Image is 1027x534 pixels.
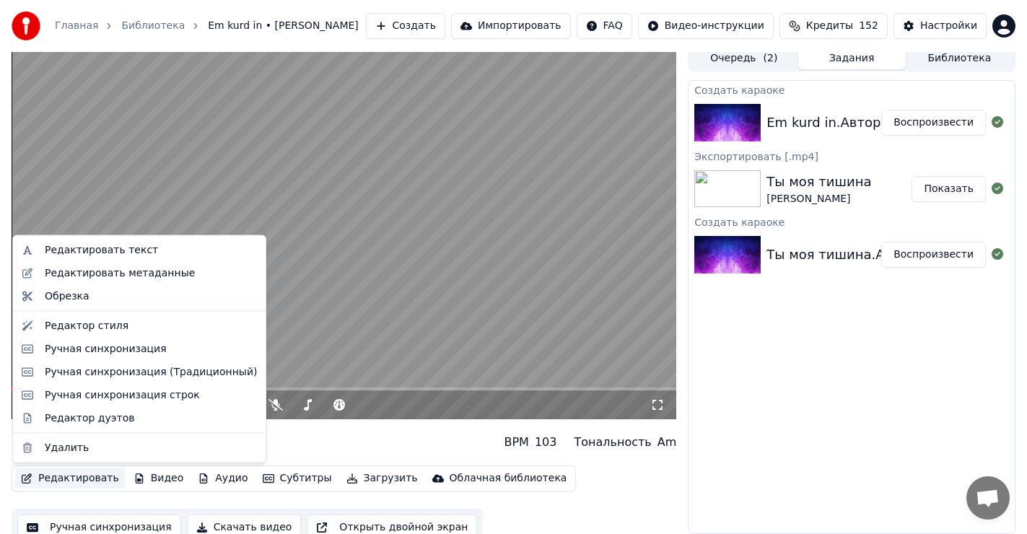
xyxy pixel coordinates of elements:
[657,434,677,451] div: Am
[208,19,359,33] span: Em kurd in • [PERSON_NAME]
[574,434,651,451] div: Тональность
[12,12,40,40] img: youka
[859,19,878,33] span: 152
[504,434,528,451] div: BPM
[45,388,200,402] div: Ручная синхронизация строк
[766,113,992,133] div: Em kurd in.Автор.[PERSON_NAME]
[881,242,986,268] button: Воспроизвести
[341,468,424,489] button: Загрузить
[121,19,185,33] a: Библиотека
[45,440,89,455] div: Удалить
[45,341,167,356] div: Ручная синхронизация
[689,213,1015,230] div: Создать караоке
[638,13,774,39] button: Видео-инструкции
[966,476,1010,520] div: Открытый чат
[881,110,986,136] button: Воспроизвести
[689,81,1015,98] div: Создать караоке
[920,19,977,33] div: Настройки
[45,266,195,280] div: Редактировать метаданные
[366,13,445,39] button: Создать
[912,176,986,202] button: Показать
[45,364,257,379] div: Ручная синхронизация (Традиционный)
[55,19,359,33] nav: breadcrumb
[690,48,797,69] button: Очередь
[779,13,888,39] button: Кредиты152
[906,48,1013,69] button: Библиотека
[451,13,571,39] button: Импортировать
[766,172,871,192] div: Ты моя тишина
[450,471,567,486] div: Облачная библиотека
[764,51,778,66] span: ( 2 )
[766,192,871,206] div: [PERSON_NAME]
[806,19,853,33] span: Кредиты
[15,468,125,489] button: Редактировать
[12,445,95,460] div: [PERSON_NAME]
[128,468,190,489] button: Видео
[535,434,557,451] div: 103
[45,243,158,258] div: Редактировать текст
[689,147,1015,165] div: Экспортировать [.mp4]
[257,468,338,489] button: Субтитры
[798,48,906,69] button: Задания
[45,289,89,303] div: Обрезка
[192,468,253,489] button: Аудио
[12,425,95,445] div: Em kurd in
[55,19,98,33] a: Главная
[577,13,632,39] button: FAQ
[893,13,987,39] button: Настройки
[45,411,134,425] div: Редактор дуэтов
[45,318,128,333] div: Редактор стиля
